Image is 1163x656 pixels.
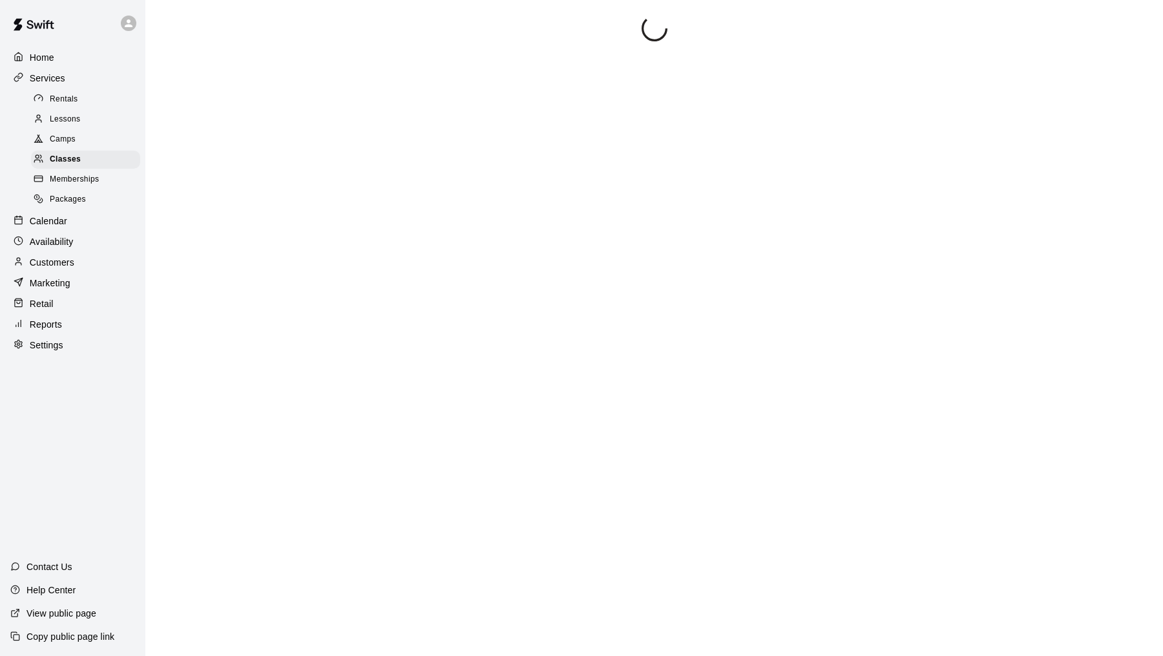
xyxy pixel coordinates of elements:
[31,131,140,149] div: Camps
[10,253,135,272] a: Customers
[31,109,145,129] a: Lessons
[10,294,135,313] a: Retail
[26,560,72,573] p: Contact Us
[31,150,145,170] a: Classes
[50,133,76,146] span: Camps
[30,235,74,248] p: Availability
[31,111,140,129] div: Lessons
[50,113,81,126] span: Lessons
[30,72,65,85] p: Services
[31,89,145,109] a: Rentals
[31,171,140,189] div: Memberships
[30,51,54,64] p: Home
[10,211,135,231] a: Calendar
[50,173,99,186] span: Memberships
[26,630,114,643] p: Copy public page link
[31,191,140,209] div: Packages
[50,93,78,106] span: Rentals
[50,193,86,206] span: Packages
[30,318,62,331] p: Reports
[31,151,140,169] div: Classes
[26,607,96,620] p: View public page
[10,48,135,67] a: Home
[26,584,76,597] p: Help Center
[10,315,135,334] a: Reports
[10,232,135,251] a: Availability
[10,69,135,88] a: Services
[30,297,54,310] p: Retail
[31,190,145,210] a: Packages
[30,339,63,352] p: Settings
[10,335,135,355] a: Settings
[50,153,81,166] span: Classes
[10,273,135,293] a: Marketing
[31,130,145,150] a: Camps
[31,170,145,190] a: Memberships
[30,256,74,269] p: Customers
[31,90,140,109] div: Rentals
[30,215,67,227] p: Calendar
[30,277,70,290] p: Marketing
